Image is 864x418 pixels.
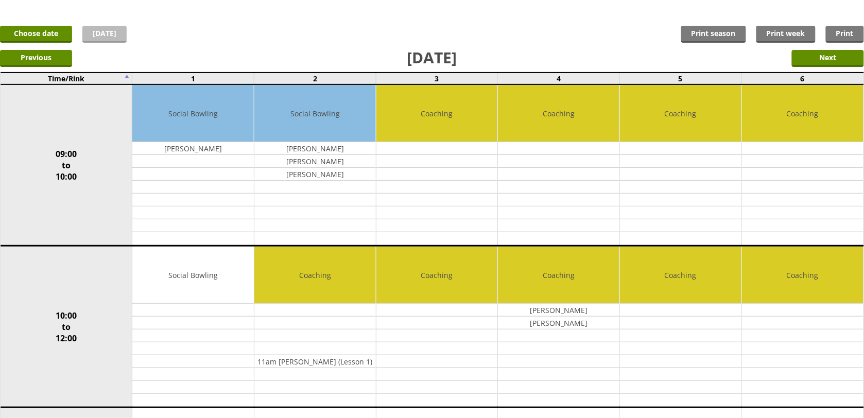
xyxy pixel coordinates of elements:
td: [PERSON_NAME] [254,155,376,168]
td: Social Bowling [132,85,254,142]
td: [PERSON_NAME] [254,142,376,155]
td: [PERSON_NAME] [132,142,254,155]
input: Next [792,50,864,67]
td: [PERSON_NAME] [498,304,619,317]
a: Print season [681,26,746,43]
td: Coaching [742,85,863,142]
td: Coaching [742,247,863,304]
td: Coaching [498,85,619,142]
td: Coaching [376,85,498,142]
td: 4 [498,73,620,84]
td: Coaching [254,247,376,304]
td: 1 [132,73,254,84]
td: 11am [PERSON_NAME] (Lesson 1) [254,355,376,368]
td: 3 [376,73,498,84]
td: Time/Rink [1,73,132,84]
td: 5 [620,73,742,84]
td: Coaching [498,247,619,304]
td: Coaching [620,85,741,142]
td: Social Bowling [254,85,376,142]
td: Coaching [620,247,741,304]
a: Print [826,26,864,43]
td: 6 [741,73,863,84]
td: 10:00 to 12:00 [1,246,132,408]
a: [DATE] [82,26,127,43]
td: [PERSON_NAME] [498,317,619,329]
td: 2 [254,73,376,84]
td: Coaching [376,247,498,304]
td: Social Bowling [132,247,254,304]
td: [PERSON_NAME] [254,168,376,181]
a: Print week [756,26,816,43]
td: 09:00 to 10:00 [1,84,132,246]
